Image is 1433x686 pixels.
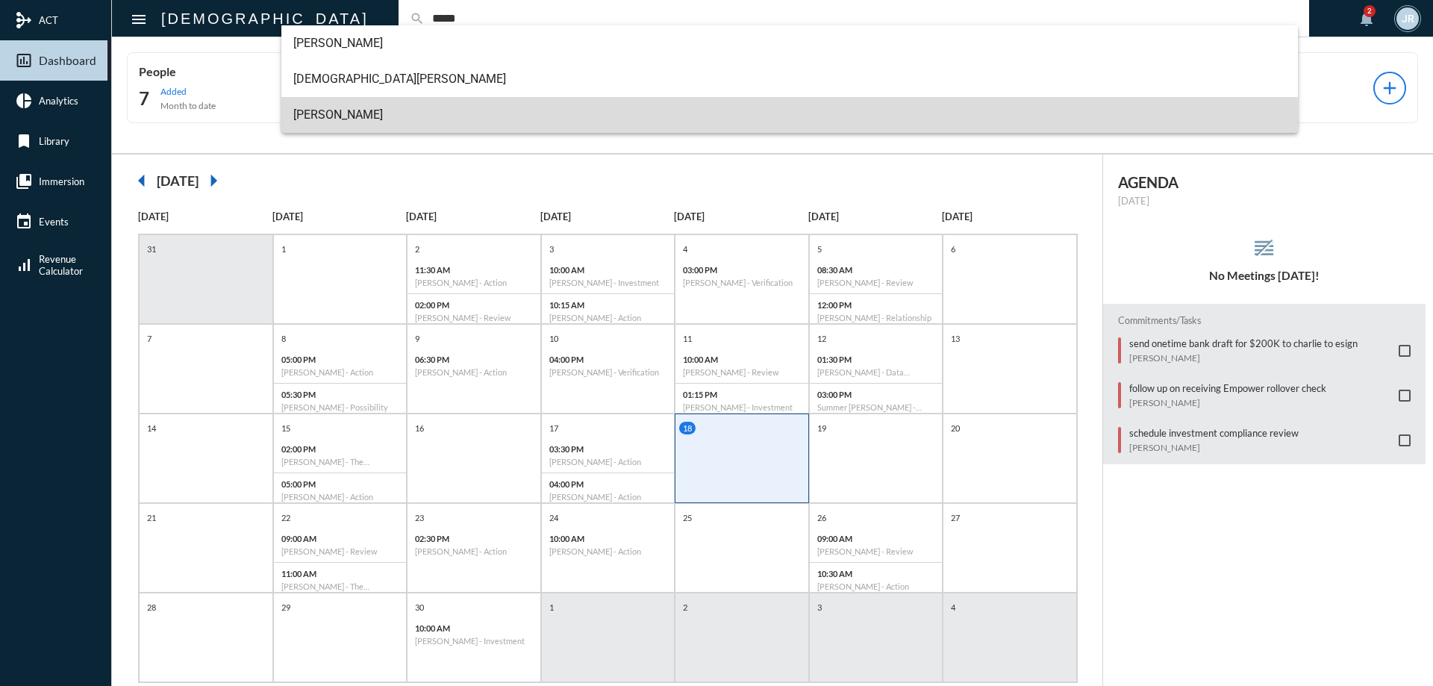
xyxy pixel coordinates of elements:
[281,367,399,377] h6: [PERSON_NAME] - Action
[549,300,667,310] p: 10:15 AM
[814,422,830,434] p: 19
[947,422,964,434] p: 20
[415,623,533,633] p: 10:00 AM
[947,601,959,614] p: 4
[281,479,399,489] p: 05:00 PM
[160,86,216,97] p: Added
[293,25,1287,61] span: [PERSON_NAME]
[278,601,294,614] p: 29
[281,581,399,591] h6: [PERSON_NAME] - The Philosophy
[947,243,959,255] p: 6
[15,132,33,150] mat-icon: bookmark
[549,444,667,454] p: 03:30 PM
[143,511,160,524] p: 21
[160,100,216,111] p: Month to date
[540,211,675,222] p: [DATE]
[817,355,935,364] p: 01:30 PM
[143,422,160,434] p: 14
[679,243,691,255] p: 4
[1103,269,1426,282] h5: No Meetings [DATE]!
[281,402,399,412] h6: [PERSON_NAME] - Possibility
[127,166,157,196] mat-icon: arrow_left
[817,402,935,412] h6: Summer [PERSON_NAME] - Data Capturing
[411,332,423,345] p: 9
[1364,5,1376,17] div: 2
[1129,442,1299,453] p: [PERSON_NAME]
[683,265,801,275] p: 03:00 PM
[1118,315,1411,326] h2: Commitments/Tasks
[683,367,801,377] h6: [PERSON_NAME] - Review
[679,332,696,345] p: 11
[808,211,943,222] p: [DATE]
[39,54,96,67] span: Dashboard
[1129,427,1299,439] p: schedule investment compliance review
[139,64,394,78] p: People
[546,243,558,255] p: 3
[814,243,825,255] p: 5
[1396,7,1419,30] div: JR
[15,52,33,69] mat-icon: insert_chart_outlined
[411,243,423,255] p: 2
[130,10,148,28] mat-icon: Side nav toggle icon
[546,332,562,345] p: 10
[549,534,667,543] p: 10:00 AM
[817,546,935,556] h6: [PERSON_NAME] - Review
[138,211,272,222] p: [DATE]
[39,14,58,26] span: ACT
[415,636,533,646] h6: [PERSON_NAME] - Investment
[1129,397,1326,408] p: [PERSON_NAME]
[411,601,428,614] p: 30
[281,546,399,556] h6: [PERSON_NAME] - Review
[161,7,369,31] h2: [DEMOGRAPHIC_DATA]
[411,511,428,524] p: 23
[15,92,33,110] mat-icon: pie_chart
[549,265,667,275] p: 10:00 AM
[415,278,533,287] h6: [PERSON_NAME] - Action
[415,534,533,543] p: 02:30 PM
[281,355,399,364] p: 05:00 PM
[39,216,69,228] span: Events
[817,300,935,310] p: 12:00 PM
[278,511,294,524] p: 22
[278,422,294,434] p: 15
[143,332,155,345] p: 7
[39,135,69,147] span: Library
[1358,10,1376,28] mat-icon: notifications
[293,97,1287,133] span: [PERSON_NAME]
[817,390,935,399] p: 03:00 PM
[1129,382,1326,394] p: follow up on receiving Empower rollover check
[679,422,696,434] p: 18
[549,546,667,556] h6: [PERSON_NAME] - Action
[281,534,399,543] p: 09:00 AM
[281,444,399,454] p: 02:00 PM
[683,278,801,287] h6: [PERSON_NAME] - Verification
[415,367,533,377] h6: [PERSON_NAME] - Action
[549,355,667,364] p: 04:00 PM
[281,390,399,399] p: 05:30 PM
[278,332,290,345] p: 8
[281,457,399,467] h6: [PERSON_NAME] - The Philosophy
[817,534,935,543] p: 09:00 AM
[410,11,425,26] mat-icon: search
[817,569,935,579] p: 10:30 AM
[1379,78,1400,99] mat-icon: add
[199,166,228,196] mat-icon: arrow_right
[814,332,830,345] p: 12
[546,601,558,614] p: 1
[143,243,160,255] p: 31
[278,243,290,255] p: 1
[817,265,935,275] p: 08:30 AM
[1252,236,1276,261] mat-icon: reorder
[814,511,830,524] p: 26
[817,367,935,377] h6: [PERSON_NAME] - Data Capturing
[814,601,825,614] p: 3
[549,278,667,287] h6: [PERSON_NAME] - Investment
[281,492,399,502] h6: [PERSON_NAME] - Action
[143,601,160,614] p: 28
[1118,173,1411,191] h2: AGENDA
[549,367,667,377] h6: [PERSON_NAME] - Verification
[15,256,33,274] mat-icon: signal_cellular_alt
[674,211,808,222] p: [DATE]
[947,511,964,524] p: 27
[549,492,667,502] h6: [PERSON_NAME] - Action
